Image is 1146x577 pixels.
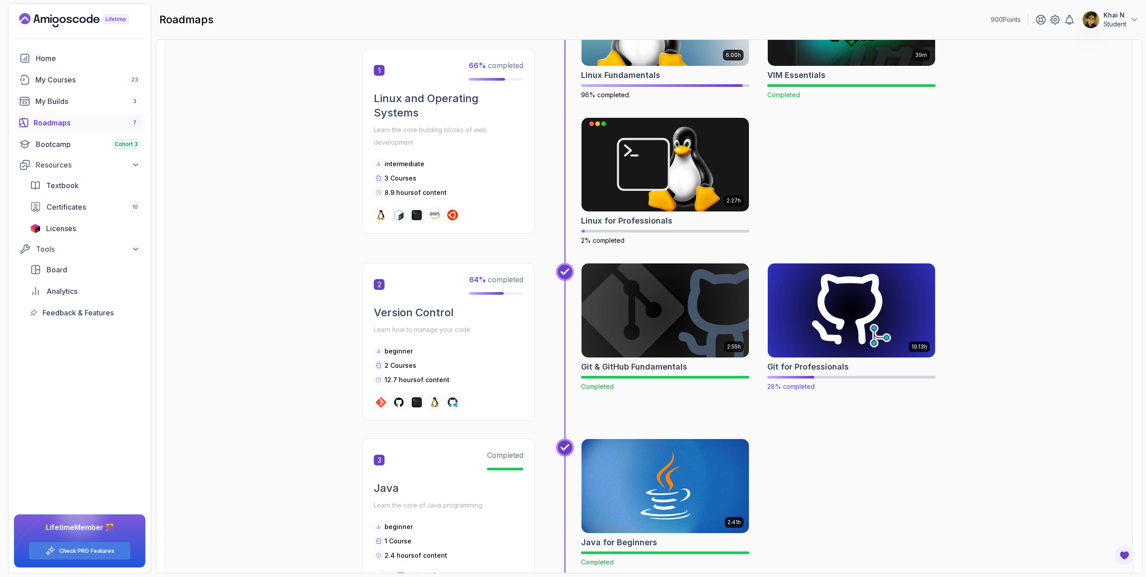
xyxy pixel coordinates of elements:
span: Completed [581,383,614,390]
p: Learn the core building blocks of web development [374,124,523,149]
a: feedback [25,304,145,322]
button: user profile imageKhai NStudent [1082,11,1139,29]
span: Certificates [47,202,86,212]
div: Bootcamp [36,139,140,150]
a: Git & GitHub Fundamentals card2.55hGit & GitHub FundamentalsCompleted [581,263,749,391]
span: completed [469,275,523,284]
img: terminal logo [411,210,422,220]
img: aws logo [429,210,440,220]
span: Completed [581,558,614,566]
a: board [25,261,145,279]
h2: Linux Fundamentals [581,69,660,82]
span: 64 % [469,275,486,284]
h2: Version Control [374,306,523,320]
a: roadmaps [14,114,145,132]
div: Home [36,53,140,64]
img: jetbrains icon [30,224,41,233]
p: 12.7 hours of content [385,375,449,384]
span: 28% completed [767,383,815,390]
p: 2.55h [727,343,741,350]
div: My Courses [35,74,140,85]
a: certificates [25,198,145,216]
span: 7 [133,119,137,126]
p: 2.4 hours of content [385,551,447,560]
span: 3 Courses [385,174,416,182]
p: 10.13h [911,343,927,350]
img: linux logo [429,397,440,408]
a: Check PRO Features [59,547,114,555]
img: Git for Professionals card [764,261,940,360]
span: 2 Courses [385,362,416,369]
span: 23 [131,76,138,83]
span: 3 [133,98,137,105]
h2: Java [374,481,523,495]
p: 900 Points [991,15,1021,24]
div: Roadmaps [34,117,140,128]
div: My Builds [35,96,140,107]
p: beginner [385,347,413,356]
button: Tools [14,241,145,257]
p: 2.27h [727,197,741,204]
p: Student [1103,20,1126,29]
span: Textbook [46,180,79,191]
span: Licenses [46,223,76,234]
span: Analytics [47,286,77,297]
div: Resources [36,159,140,170]
img: linux logo [376,210,386,220]
img: git logo [376,397,386,408]
h2: roadmaps [159,13,214,27]
span: 10 [132,203,138,211]
p: Learn how to manage your code [374,323,523,336]
span: 1 [374,65,385,76]
a: analytics [25,282,145,300]
a: builds [14,92,145,110]
h2: Linux and Operating Systems [374,91,523,120]
img: github logo [393,397,404,408]
p: beginner [385,522,413,531]
span: 2 [374,279,385,290]
span: 2% completed [581,237,624,244]
img: ubuntu logo [447,210,458,220]
button: Check PRO Features [29,542,131,560]
h2: Git for Professionals [767,361,849,373]
span: 1 Course [385,537,411,545]
span: Feedback & Features [43,307,114,318]
p: Khai N [1103,11,1126,20]
img: terminal logo [411,397,422,408]
img: user profile image [1082,11,1099,28]
p: intermediate [385,159,424,168]
button: Open Feedback Button [1114,545,1135,566]
a: textbook [25,177,145,194]
h2: Git & GitHub Fundamentals [581,361,687,373]
p: Learn the core of Java programming [374,499,523,512]
img: Git & GitHub Fundamentals card [582,263,749,357]
span: 96% completed [581,91,629,99]
p: 2.41h [727,519,741,526]
img: codespaces logo [447,397,458,408]
a: courses [14,71,145,89]
span: 3 [374,455,385,465]
p: 8.9 hours of content [385,188,447,197]
img: Linux for Professionals card [582,118,749,212]
a: Git for Professionals card10.13hGit for Professionals28% completed [767,263,936,391]
span: Completed [767,91,800,99]
span: completed [469,61,523,70]
span: 66 % [469,61,486,70]
span: Board [47,264,67,275]
div: Tools [36,244,140,254]
a: Landing page [19,13,150,27]
h2: Linux for Professionals [581,215,672,227]
span: Cohort 3 [115,141,138,148]
h2: VIM Essentials [767,69,825,82]
a: Java for Beginners card2.41hJava for BeginnersCompleted [581,439,749,567]
a: bootcamp [14,135,145,153]
span: Completed [487,451,523,460]
h2: Java for Beginners [581,536,657,549]
a: Linux for Professionals card2.27hLinux for Professionals2% completed [581,117,749,245]
button: Resources [14,157,145,173]
p: 39m [915,52,927,59]
img: bash logo [393,210,404,220]
p: 6.00h [726,52,741,59]
a: licenses [25,220,145,237]
img: Java for Beginners card [582,439,749,533]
